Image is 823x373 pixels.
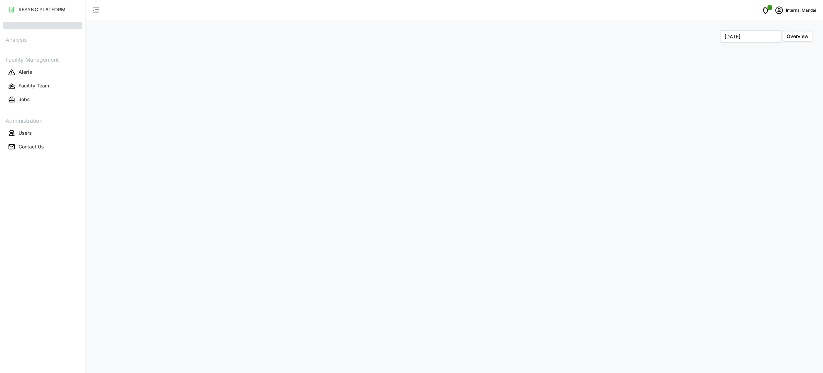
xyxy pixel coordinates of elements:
[3,115,82,125] p: Administration
[3,65,82,79] a: Alerts
[787,33,809,39] span: Overview
[3,3,82,16] button: RESYNC PLATFORM
[3,54,82,64] p: Facility Management
[3,127,82,139] button: Users
[720,30,782,43] input: Select Month
[3,66,82,79] button: Alerts
[3,79,82,93] a: Facility Team
[3,94,82,106] button: Jobs
[19,69,32,75] p: Alerts
[19,143,44,150] p: Contact Us
[3,93,82,107] a: Jobs
[19,6,65,13] p: RESYNC PLATFORM
[786,7,816,14] p: Internal Mandai
[3,126,82,140] a: Users
[3,34,82,44] p: Analysis
[19,82,49,89] p: Facility Team
[3,140,82,154] a: Contact Us
[19,130,32,136] p: Users
[19,96,30,103] p: Jobs
[3,141,82,153] button: Contact Us
[759,3,772,17] button: notifications
[3,80,82,92] button: Facility Team
[772,3,786,17] button: schedule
